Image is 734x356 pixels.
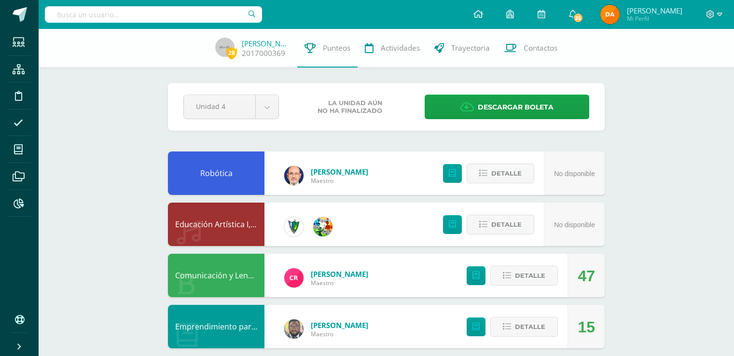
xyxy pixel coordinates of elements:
[554,170,595,178] span: No disponible
[168,254,264,297] div: Comunicación y Lenguaje, Idioma Español
[573,13,583,23] span: 25
[311,330,368,338] span: Maestro
[215,38,235,57] img: 45x45
[297,29,358,68] a: Punteos
[311,279,368,287] span: Maestro
[311,177,368,185] span: Maestro
[311,269,368,279] a: [PERSON_NAME]
[425,95,589,119] a: Descargar boleta
[627,6,682,15] span: [PERSON_NAME]
[358,29,427,68] a: Actividades
[45,6,262,23] input: Busca un usuario...
[427,29,497,68] a: Trayectoria
[311,167,368,177] a: [PERSON_NAME]
[467,164,534,183] button: Detalle
[600,5,620,24] img: 82a5943632aca8211823fb2e9800a6c1.png
[242,39,290,48] a: [PERSON_NAME]
[284,217,304,236] img: 9f174a157161b4ddbe12118a61fed988.png
[175,321,317,332] a: Emprendimiento para la Productividad
[381,43,420,53] span: Actividades
[284,268,304,288] img: ab28fb4d7ed199cf7a34bbef56a79c5b.png
[284,319,304,339] img: 712781701cd376c1a616437b5c60ae46.png
[515,267,545,285] span: Detalle
[168,305,264,348] div: Emprendimiento para la Productividad
[242,48,285,58] a: 2017000369
[196,95,243,118] span: Unidad 4
[478,96,554,119] span: Descargar boleta
[578,254,595,298] div: 47
[497,29,565,68] a: Contactos
[168,151,264,195] div: Robótica
[175,219,309,230] a: Educación Artística I, Música y Danza
[168,203,264,246] div: Educación Artística I, Música y Danza
[226,47,237,59] span: 28
[451,43,490,53] span: Trayectoria
[554,221,595,229] span: No disponible
[318,99,382,115] span: La unidad aún no ha finalizado
[323,43,350,53] span: Punteos
[491,216,522,233] span: Detalle
[284,166,304,185] img: 6b7a2a75a6c7e6282b1a1fdce061224c.png
[184,95,278,119] a: Unidad 4
[491,164,522,182] span: Detalle
[490,317,558,337] button: Detalle
[578,305,595,349] div: 15
[200,168,233,178] a: Robótica
[524,43,557,53] span: Contactos
[490,266,558,286] button: Detalle
[313,217,332,236] img: 159e24a6ecedfdf8f489544946a573f0.png
[627,14,682,23] span: Mi Perfil
[311,320,368,330] a: [PERSON_NAME]
[467,215,534,234] button: Detalle
[175,270,328,281] a: Comunicación y Lenguaje, Idioma Español
[515,318,545,336] span: Detalle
